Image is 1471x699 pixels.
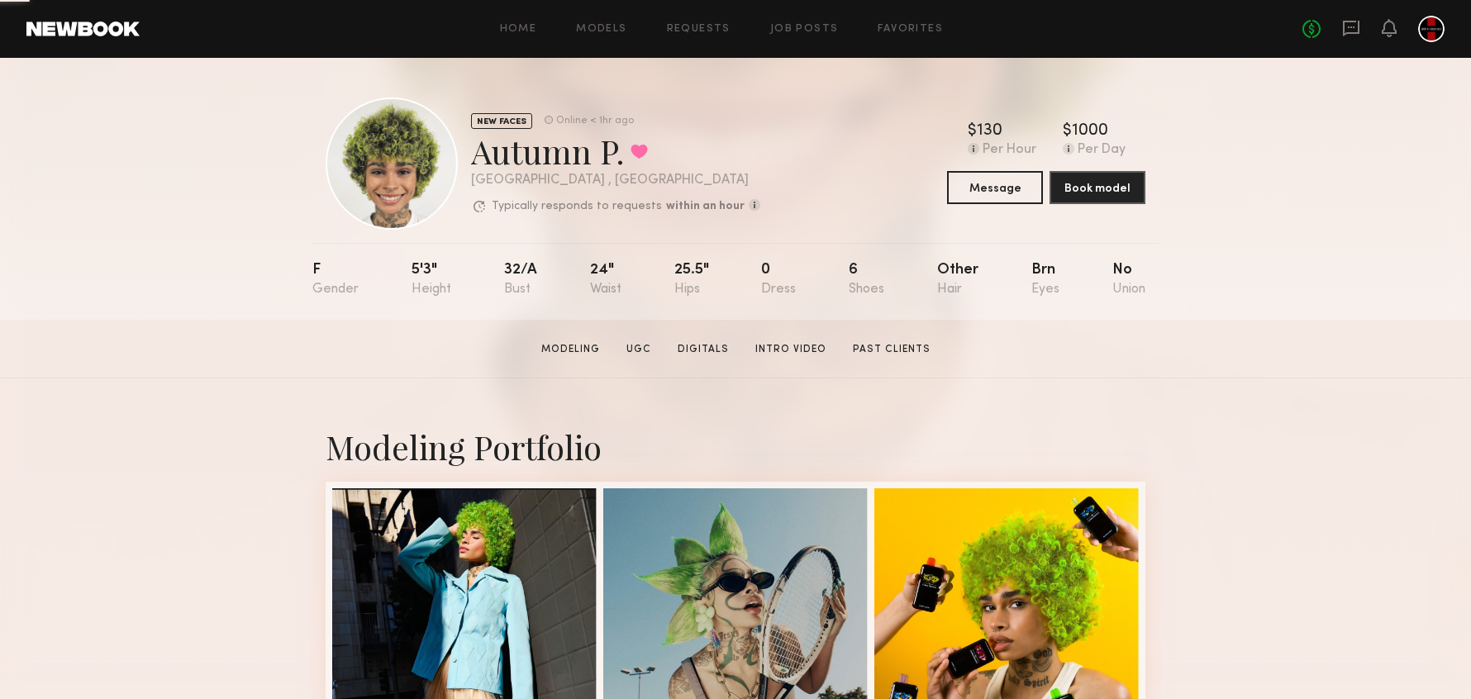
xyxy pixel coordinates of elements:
[849,263,884,297] div: 6
[326,425,1145,468] div: Modeling Portfolio
[947,171,1043,204] button: Message
[749,342,833,357] a: Intro Video
[983,143,1036,158] div: Per Hour
[1072,123,1108,140] div: 1000
[1078,143,1126,158] div: Per Day
[504,263,537,297] div: 32/a
[937,263,978,297] div: Other
[492,201,662,212] p: Typically responds to requests
[556,116,634,126] div: Online < 1hr ago
[968,123,977,140] div: $
[770,24,839,35] a: Job Posts
[667,24,731,35] a: Requests
[590,263,621,297] div: 24"
[666,201,745,212] b: within an hour
[878,24,943,35] a: Favorites
[535,342,607,357] a: Modeling
[1031,263,1059,297] div: Brn
[471,174,760,188] div: [GEOGRAPHIC_DATA] , [GEOGRAPHIC_DATA]
[471,129,760,173] div: Autumn P.
[620,342,658,357] a: UGC
[671,342,735,357] a: Digitals
[576,24,626,35] a: Models
[674,263,709,297] div: 25.5"
[312,263,359,297] div: F
[1063,123,1072,140] div: $
[1050,171,1145,204] button: Book model
[412,263,451,297] div: 5'3"
[761,263,796,297] div: 0
[471,113,532,129] div: NEW FACES
[1112,263,1145,297] div: No
[977,123,1002,140] div: 130
[846,342,937,357] a: Past Clients
[500,24,537,35] a: Home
